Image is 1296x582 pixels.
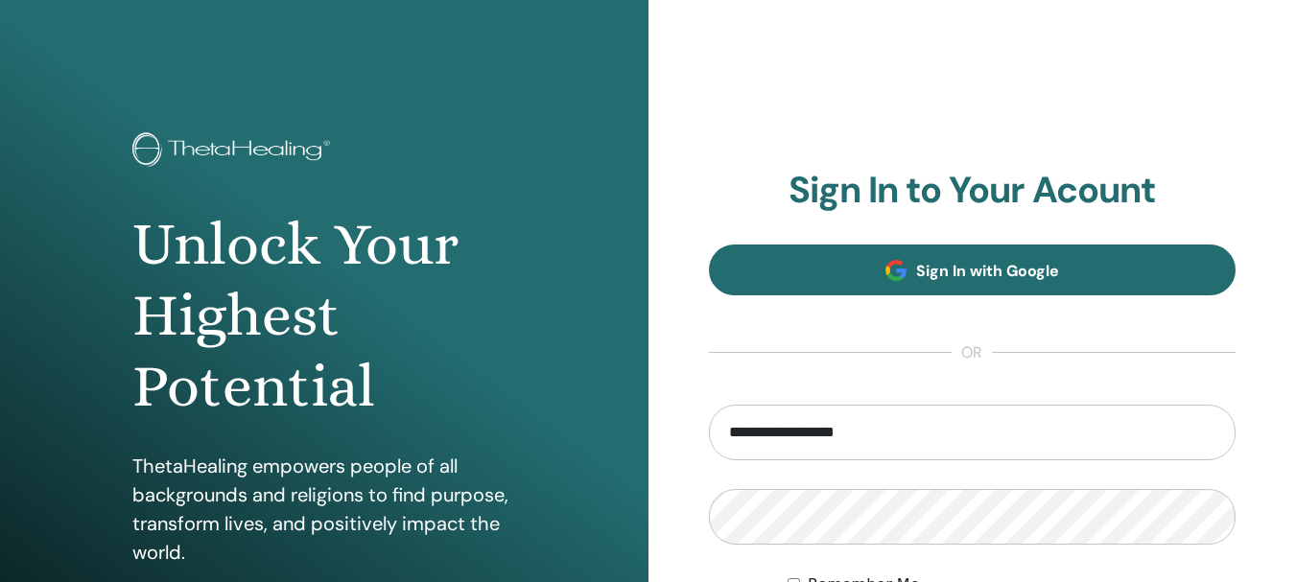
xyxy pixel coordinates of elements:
p: ThetaHealing empowers people of all backgrounds and religions to find purpose, transform lives, a... [132,452,516,567]
h1: Unlock Your Highest Potential [132,209,516,423]
a: Sign In with Google [709,244,1237,295]
span: Sign In with Google [916,261,1059,281]
span: or [952,341,992,364]
h2: Sign In to Your Acount [709,169,1237,213]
